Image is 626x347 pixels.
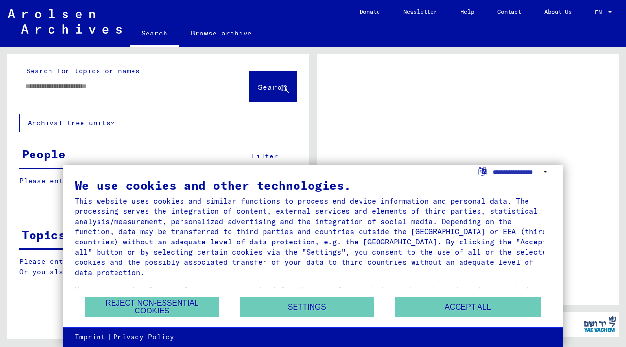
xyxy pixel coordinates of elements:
p: Please enter a search term or set filters to get results. [19,176,297,186]
a: Search [130,21,179,47]
button: Accept all [395,297,541,317]
span: Search [258,82,287,92]
button: Archival tree units [19,114,122,132]
button: Search [249,71,297,102]
img: Arolsen_neg.svg [8,9,122,34]
button: Settings [240,297,374,317]
div: Topics [22,226,66,243]
span: Filter [252,152,278,160]
a: Browse archive [179,21,264,45]
div: This website uses cookies and similar functions to process end device information and personal da... [75,196,551,278]
a: Imprint [75,332,105,342]
a: Privacy Policy [113,332,174,342]
div: People [22,145,66,163]
div: We use cookies and other technologies. [75,179,551,191]
button: Reject non-essential cookies [85,297,219,317]
img: yv_logo.png [582,312,618,336]
p: Please enter a search term or set filters to get results. Or you also can browse the manually. [19,257,297,277]
button: Filter [244,147,286,165]
mat-label: Search for topics or names [26,67,140,75]
span: EN [595,9,606,16]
